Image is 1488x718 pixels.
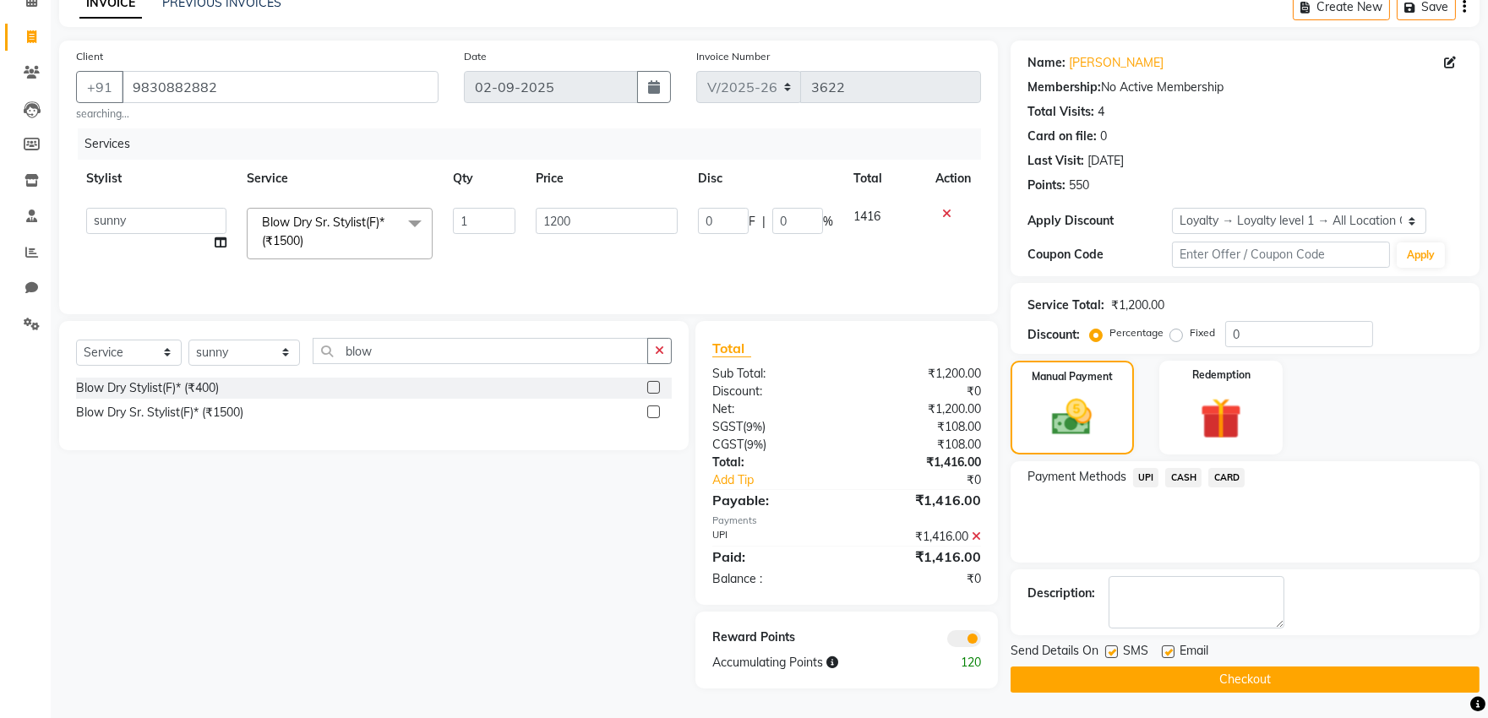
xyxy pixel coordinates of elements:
[700,570,847,588] div: Balance :
[76,160,237,198] th: Stylist
[76,379,219,397] div: Blow Dry Stylist(F)* (₹400)
[1027,246,1173,264] div: Coupon Code
[1208,468,1245,487] span: CARD
[313,338,648,364] input: Search or Scan
[688,160,843,198] th: Disc
[1172,242,1390,268] input: Enter Offer / Coupon Code
[925,160,981,198] th: Action
[700,654,919,672] div: Accumulating Points
[853,209,880,224] span: 1416
[847,418,994,436] div: ₹108.00
[1032,369,1113,384] label: Manual Payment
[700,436,847,454] div: ( )
[847,436,994,454] div: ₹108.00
[747,438,763,451] span: 9%
[700,365,847,383] div: Sub Total:
[1027,212,1173,230] div: Apply Discount
[823,213,833,231] span: %
[843,160,925,198] th: Total
[762,213,766,231] span: |
[700,454,847,471] div: Total:
[871,471,994,489] div: ₹0
[1069,177,1089,194] div: 550
[1027,54,1066,72] div: Name:
[700,383,847,400] div: Discount:
[1397,242,1445,268] button: Apply
[1027,468,1126,486] span: Payment Methods
[464,49,487,64] label: Date
[847,570,994,588] div: ₹0
[847,400,994,418] div: ₹1,200.00
[847,365,994,383] div: ₹1,200.00
[1027,103,1094,121] div: Total Visits:
[76,106,439,122] small: searching...
[712,340,751,357] span: Total
[76,49,103,64] label: Client
[712,514,980,528] div: Payments
[1027,128,1097,145] div: Card on file:
[1027,296,1104,314] div: Service Total:
[237,160,443,198] th: Service
[696,49,770,64] label: Invoice Number
[700,628,847,647] div: Reward Points
[700,400,847,418] div: Net:
[746,420,762,433] span: 9%
[1027,79,1101,96] div: Membership:
[1192,367,1251,383] label: Redemption
[1027,326,1080,344] div: Discount:
[1187,393,1255,444] img: _gift.svg
[1111,296,1164,314] div: ₹1,200.00
[847,383,994,400] div: ₹0
[712,419,743,434] span: SGST
[1069,54,1164,72] a: [PERSON_NAME]
[1180,642,1208,663] span: Email
[1100,128,1107,145] div: 0
[1087,152,1124,170] div: [DATE]
[1133,468,1159,487] span: UPI
[1011,642,1098,663] span: Send Details On
[1039,394,1104,440] img: _cash.svg
[700,418,847,436] div: ( )
[1027,79,1463,96] div: No Active Membership
[847,528,994,546] div: ₹1,416.00
[76,71,123,103] button: +91
[920,654,994,672] div: 120
[847,454,994,471] div: ₹1,416.00
[1165,468,1202,487] span: CASH
[1123,642,1148,663] span: SMS
[526,160,688,198] th: Price
[700,547,847,567] div: Paid:
[1027,585,1095,602] div: Description:
[76,404,243,422] div: Blow Dry Sr. Stylist(F)* (₹1500)
[712,437,744,452] span: CGST
[1109,325,1164,340] label: Percentage
[700,471,871,489] a: Add Tip
[700,490,847,510] div: Payable:
[78,128,994,160] div: Services
[1027,152,1084,170] div: Last Visit:
[1027,177,1066,194] div: Points:
[749,213,755,231] span: F
[1098,103,1104,121] div: 4
[122,71,439,103] input: Search by Name/Mobile/Email/Code
[847,490,994,510] div: ₹1,416.00
[700,528,847,546] div: UPI
[443,160,526,198] th: Qty
[303,233,311,248] a: x
[1190,325,1215,340] label: Fixed
[847,547,994,567] div: ₹1,416.00
[262,215,384,247] span: Blow Dry Sr. Stylist(F)* (₹1500)
[1011,666,1480,693] button: Checkout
